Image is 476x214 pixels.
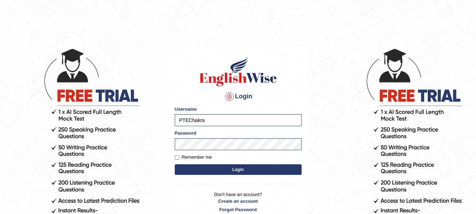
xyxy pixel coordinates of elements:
p: Don't have an account? [175,191,302,213]
a: Create an account [175,198,302,204]
input: Remember me [175,155,179,160]
img: Logo of English Wise sign in for intelligent practice with AI [198,56,278,87]
a: Forgot Password [175,206,302,213]
label: Username [175,106,197,112]
label: Password [175,130,196,136]
h4: Login [175,91,302,102]
label: Remember me [175,154,212,161]
button: Login [175,164,302,175]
